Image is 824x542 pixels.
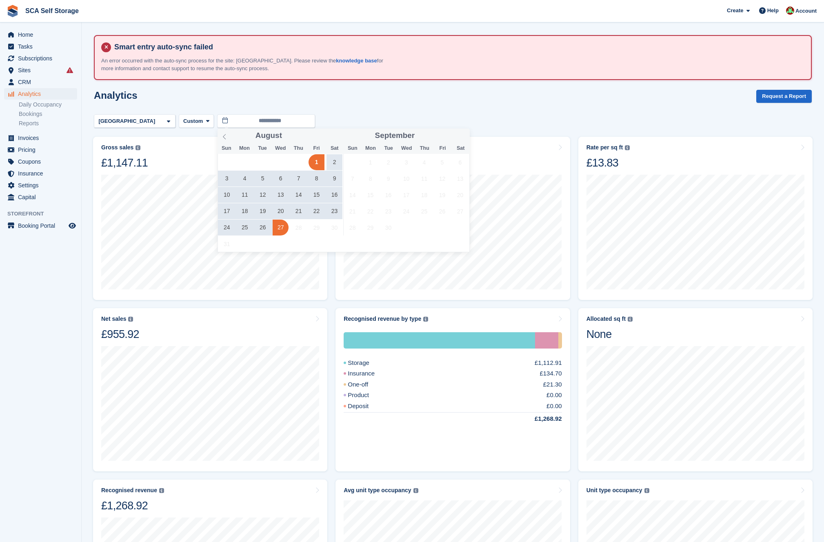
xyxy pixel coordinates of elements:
[255,132,282,140] span: August
[586,487,642,494] div: Unit type occupancy
[135,145,140,150] img: icon-info-grey-7440780725fd019a000dd9b08b2336e03edf1995a4989e88bcd33f0948082b44.svg
[452,171,468,187] span: September 13, 2025
[415,146,433,151] span: Thu
[255,220,271,235] span: August 26, 2025
[434,187,450,203] span: September 19, 2025
[273,220,289,235] span: August 27, 2025
[413,488,418,493] img: icon-info-grey-7440780725fd019a000dd9b08b2336e03edf1995a4989e88bcd33f0948082b44.svg
[434,203,450,219] span: September 26, 2025
[727,7,743,15] span: Create
[19,101,77,109] a: Daily Occupancy
[398,187,414,203] span: September 17, 2025
[94,90,138,101] h2: Analytics
[18,88,67,100] span: Analytics
[271,146,289,151] span: Wed
[326,220,342,235] span: August 30, 2025
[237,220,253,235] span: August 25, 2025
[767,7,779,15] span: Help
[101,327,139,341] div: £955.92
[255,187,271,203] span: August 12, 2025
[307,146,325,151] span: Fri
[452,154,468,170] span: September 6, 2025
[309,154,324,170] span: August 1, 2025
[18,132,67,144] span: Invoices
[97,117,158,125] div: [GEOGRAPHIC_DATA]
[4,53,77,64] a: menu
[237,171,253,187] span: August 4, 2025
[398,171,414,187] span: September 10, 2025
[344,391,389,400] div: Product
[218,146,235,151] span: Sun
[219,171,235,187] span: August 3, 2025
[786,7,794,15] img: Dale Chapman
[18,144,67,155] span: Pricing
[7,210,81,218] span: Storefront
[255,203,271,219] span: August 19, 2025
[535,332,558,349] div: Insurance
[101,57,387,73] p: An error occurred with the auto-sync process for the site: [GEOGRAPHIC_DATA]. Please review the f...
[22,4,82,18] a: SCA Self Storage
[101,315,126,322] div: Net sales
[756,90,812,103] button: Request a Report
[398,154,414,170] span: September 3, 2025
[4,76,77,88] a: menu
[586,315,626,322] div: Allocated sq ft
[344,315,421,322] div: Recognised revenue by type
[273,171,289,187] span: August 6, 2025
[625,145,630,150] img: icon-info-grey-7440780725fd019a000dd9b08b2336e03edf1995a4989e88bcd33f0948082b44.svg
[18,29,67,40] span: Home
[101,144,133,151] div: Gross sales
[4,132,77,144] a: menu
[237,203,253,219] span: August 18, 2025
[380,146,398,151] span: Tue
[309,187,324,203] span: August 15, 2025
[7,5,19,17] img: stora-icon-8386f47178a22dfd0bd8f6a31ec36ba5ce8667c1dd55bd0f319d3a0aa187defe.svg
[101,487,157,494] div: Recognised revenue
[398,203,414,219] span: September 24, 2025
[273,187,289,203] span: August 13, 2025
[344,203,360,219] span: September 21, 2025
[101,499,164,513] div: £1,268.92
[452,187,468,203] span: September 20, 2025
[326,154,342,170] span: August 2, 2025
[4,29,77,40] a: menu
[586,144,623,151] div: Rate per sq ft
[111,42,804,52] h4: Smart entry auto-sync failed
[219,236,235,252] span: August 31, 2025
[18,156,67,167] span: Coupons
[4,220,77,231] a: menu
[179,114,214,128] button: Custom
[291,203,307,219] span: August 21, 2025
[434,171,450,187] span: September 12, 2025
[255,171,271,187] span: August 5, 2025
[326,146,344,151] span: Sat
[586,156,630,170] div: £13.83
[67,221,77,231] a: Preview store
[291,220,307,235] span: August 28, 2025
[18,191,67,203] span: Capital
[380,171,396,187] span: September 9, 2025
[558,332,562,349] div: One-off
[18,41,67,52] span: Tasks
[219,203,235,219] span: August 17, 2025
[344,380,388,389] div: One-off
[4,41,77,52] a: menu
[344,369,394,378] div: Insurance
[535,358,562,368] div: £1,112.91
[416,154,432,170] span: September 4, 2025
[4,168,77,179] a: menu
[628,317,633,322] img: icon-info-grey-7440780725fd019a000dd9b08b2336e03edf1995a4989e88bcd33f0948082b44.svg
[795,7,817,15] span: Account
[4,180,77,191] a: menu
[4,88,77,100] a: menu
[101,156,148,170] div: £1,147.11
[434,154,450,170] span: September 5, 2025
[362,146,380,151] span: Mon
[18,53,67,64] span: Subscriptions
[380,154,396,170] span: September 2, 2025
[423,317,428,322] img: icon-info-grey-7440780725fd019a000dd9b08b2336e03edf1995a4989e88bcd33f0948082b44.svg
[416,171,432,187] span: September 11, 2025
[219,187,235,203] span: August 10, 2025
[18,180,67,191] span: Settings
[291,171,307,187] span: August 7, 2025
